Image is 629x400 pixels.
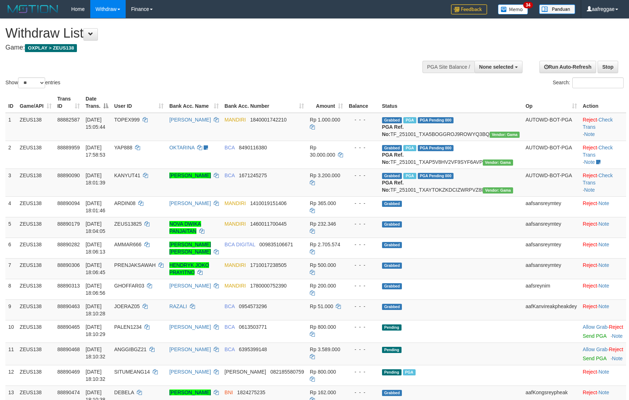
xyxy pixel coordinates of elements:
[479,64,513,70] span: None selected
[169,117,211,123] a: [PERSON_NAME]
[349,282,376,289] div: - - -
[169,369,211,375] a: [PERSON_NAME]
[572,77,624,88] input: Search:
[346,92,379,113] th: Balance
[239,145,267,150] span: Copy 8490116380 to clipboard
[522,196,580,217] td: aafsansreymtey
[583,145,597,150] a: Reject
[57,303,80,309] span: 88890463
[239,173,267,178] span: Copy 1671245275 to clipboard
[114,145,132,150] span: YAP888
[86,346,105,359] span: [DATE] 18:10:32
[583,356,606,361] a: Send PGA
[422,61,474,73] div: PGA Site Balance /
[598,262,609,268] a: Note
[349,323,376,331] div: - - -
[17,279,55,299] td: ZEUS138
[5,113,17,141] td: 1
[86,283,105,296] span: [DATE] 18:06:56
[583,333,606,339] a: Send PGA
[17,365,55,386] td: ZEUS138
[55,92,83,113] th: Trans ID: activate to sort column ascending
[5,4,60,14] img: MOTION_logo.png
[583,262,597,268] a: Reject
[580,196,626,217] td: ·
[583,145,613,158] a: Check Trans
[522,299,580,320] td: aafKanvireakpheakdey
[522,258,580,279] td: aafsansreymtey
[580,217,626,238] td: ·
[310,173,340,178] span: Rp 3.200.000
[349,241,376,248] div: - - -
[349,261,376,269] div: - - -
[86,303,105,316] span: [DATE] 18:10:28
[86,145,105,158] span: [DATE] 17:58:53
[5,299,17,320] td: 9
[5,258,17,279] td: 7
[310,221,336,227] span: Rp 232.346
[349,144,376,151] div: - - -
[349,200,376,207] div: - - -
[310,117,340,123] span: Rp 1.000.000
[403,369,416,375] span: Marked by aafanarl
[86,324,105,337] span: [DATE] 18:10:29
[310,390,336,395] span: Rp 162.000
[379,141,523,169] td: TF_251001_TXAP5V8HV2VF9SYF6AVP
[583,221,597,227] a: Reject
[57,173,80,178] span: 88890090
[310,145,335,158] span: Rp 30.000.000
[522,169,580,196] td: AUTOWD-BOT-PGA
[598,369,609,375] a: Note
[522,113,580,141] td: AUTOWD-BOT-PGA
[584,131,595,137] a: Note
[483,187,513,193] span: Vendor URL: https://trx31.1velocity.biz
[114,390,134,395] span: DEBELA
[250,117,287,123] span: Copy 1840001742210 to clipboard
[598,242,609,247] a: Note
[5,217,17,238] td: 5
[86,173,105,186] span: [DATE] 18:01:39
[598,200,609,206] a: Note
[382,347,402,353] span: Pending
[349,172,376,179] div: - - -
[86,200,105,213] span: [DATE] 18:01:46
[114,346,146,352] span: ANGGIBGZ21
[17,113,55,141] td: ZEUS138
[239,346,267,352] span: Copy 6395399148 to clipboard
[57,242,80,247] span: 88890282
[111,92,166,113] th: User ID: activate to sort column ascending
[169,242,211,255] a: [PERSON_NAME] [PERSON_NAME]
[259,242,293,247] span: Copy 009835106671 to clipboard
[580,320,626,342] td: ·
[5,169,17,196] td: 3
[523,2,533,8] span: 34
[86,242,105,255] span: [DATE] 18:06:13
[169,324,211,330] a: [PERSON_NAME]
[5,77,60,88] label: Show entries
[310,369,336,375] span: Rp 800.000
[166,92,222,113] th: Bank Acc. Name: activate to sort column ascending
[57,369,80,375] span: 88890469
[583,303,597,309] a: Reject
[580,299,626,320] td: ·
[114,283,144,289] span: GHOFFAR03
[349,368,376,375] div: - - -
[5,365,17,386] td: 12
[17,342,55,365] td: ZEUS138
[225,262,246,268] span: MANDIRI
[5,196,17,217] td: 4
[86,262,105,275] span: [DATE] 18:06:45
[17,196,55,217] td: ZEUS138
[114,262,156,268] span: PRENJAKSAWAH
[57,346,80,352] span: 88890468
[250,262,287,268] span: Copy 1710017238505 to clipboard
[17,141,55,169] td: ZEUS138
[522,279,580,299] td: aafsreynim
[225,117,246,123] span: MANDIRI
[114,369,150,375] span: SITUMEANG14
[539,61,596,73] a: Run Auto-Refresh
[169,346,211,352] a: [PERSON_NAME]
[379,169,523,196] td: TF_251001_TXAYTOKZKDCIZWRPVZ8I
[382,117,402,123] span: Grabbed
[522,217,580,238] td: aafsansreymtey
